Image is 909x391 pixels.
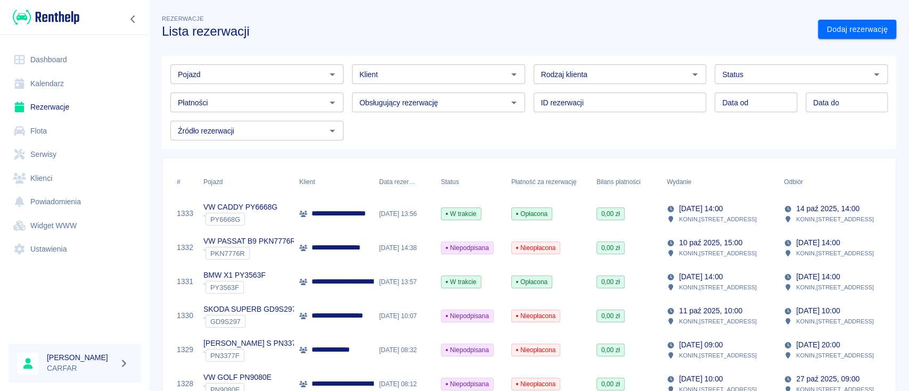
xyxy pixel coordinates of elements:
p: KONIN , [STREET_ADDRESS] [679,214,757,224]
span: Niepodpisana [441,345,493,355]
p: [DATE] 14:00 [796,271,840,282]
button: Otwórz [325,95,340,110]
div: Płatność za rezerwację [506,167,591,197]
div: Pojazd [203,167,223,197]
p: [DATE] 14:00 [679,271,723,282]
div: [DATE] 08:32 [374,333,436,367]
span: PY3563F [206,284,243,292]
a: 1332 [177,242,193,253]
div: ` [203,247,296,260]
p: KONIN , [STREET_ADDRESS] [796,248,874,258]
span: PKN7776R [206,249,249,257]
div: [DATE] 10:07 [374,299,436,333]
div: Odbiór [779,167,896,197]
span: Niepodpisana [441,379,493,389]
button: Otwórz [869,67,884,82]
a: Rezerwacje [9,95,141,119]
a: Serwisy [9,143,141,167]
span: Nieopłacona [512,243,560,253]
p: [DATE] 09:00 [679,339,723,351]
div: ` [203,213,277,226]
span: 0,00 zł [597,277,624,287]
span: 0,00 zł [597,311,624,321]
p: KONIN , [STREET_ADDRESS] [679,351,757,360]
p: 10 paź 2025, 15:00 [679,237,742,248]
div: Bilans płatności [591,167,661,197]
button: Otwórz [506,67,521,82]
div: Data rezerwacji [379,167,415,197]
input: DD.MM.YYYY [715,93,797,112]
div: Płatność za rezerwację [511,167,577,197]
p: [DATE] 14:00 [679,203,723,214]
span: Nieopłacona [512,379,560,389]
span: GD9S297 [206,318,245,326]
p: [DATE] 14:00 [796,237,840,248]
p: [DATE] 10:00 [796,305,840,317]
button: Sort [415,174,430,189]
div: Klient [294,167,374,197]
div: [DATE] 14:38 [374,231,436,265]
span: Nieopłacona [512,345,560,355]
a: Dodaj rezerwację [818,20,896,39]
p: VW PASSAT B9 PKN7776R [203,236,296,247]
p: [DATE] 20:00 [796,339,840,351]
div: Status [441,167,459,197]
span: PY6668G [206,215,244,223]
span: 0,00 zł [597,379,624,389]
span: W trakcie [441,277,481,287]
button: Sort [691,174,706,189]
button: Otwórz [506,95,521,110]
span: Opłacona [512,277,552,287]
p: VW GOLF PN9080E [203,372,272,383]
div: [DATE] 13:56 [374,197,436,231]
a: Powiadomienia [9,190,141,214]
span: PN3377F [206,352,244,360]
span: 0,00 zł [597,345,624,355]
div: Bilans płatności [596,167,641,197]
input: DD.MM.YYYY [806,93,888,112]
span: Nieopłacona [512,311,560,321]
div: Odbiór [784,167,803,197]
a: 1328 [177,378,193,389]
span: Niepodpisana [441,243,493,253]
span: 0,00 zł [597,243,624,253]
a: 1329 [177,344,193,355]
p: 14 paź 2025, 14:00 [796,203,859,214]
p: [DATE] 10:00 [679,373,723,385]
button: Otwórz [687,67,702,82]
div: # [171,167,198,197]
div: ` [203,281,266,294]
div: Klient [299,167,315,197]
button: Sort [803,174,818,189]
img: Renthelp logo [13,9,79,26]
a: Klienci [9,167,141,190]
div: Wydanie [661,167,779,197]
span: Niepodpisana [441,311,493,321]
div: [DATE] 13:57 [374,265,436,299]
p: SKODA SUPERB GD9S297 [203,304,296,315]
p: VW CADDY PY6668G [203,202,277,213]
p: KONIN , [STREET_ADDRESS] [679,317,757,326]
p: KONIN , [STREET_ADDRESS] [796,317,874,326]
div: ` [203,349,305,362]
a: Ustawienia [9,237,141,261]
a: 1333 [177,208,193,219]
p: KONIN , [STREET_ADDRESS] [679,248,757,258]
p: CARFAR [47,363,115,374]
p: KONIN , [STREET_ADDRESS] [796,214,874,224]
p: 11 paź 2025, 10:00 [679,305,742,317]
p: KONIN , [STREET_ADDRESS] [796,351,874,360]
div: ` [203,315,296,328]
p: 27 paź 2025, 09:00 [796,373,859,385]
a: Flota [9,119,141,143]
button: Otwórz [325,67,340,82]
span: Opłacona [512,209,552,219]
p: [PERSON_NAME] S PN3377F [203,338,305,349]
a: Renthelp logo [9,9,79,26]
h6: [PERSON_NAME] [47,352,115,363]
a: Dashboard [9,48,141,72]
div: Wydanie [667,167,691,197]
div: Status [436,167,506,197]
a: Kalendarz [9,72,141,96]
button: Zwiń nawigację [125,12,141,26]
